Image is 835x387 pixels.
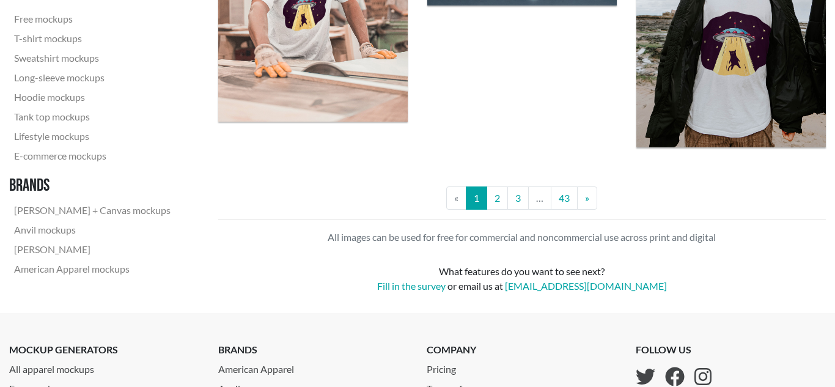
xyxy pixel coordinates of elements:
[9,357,200,377] a: All apparel mockups
[377,280,446,292] a: Fill in the survey
[636,342,712,357] p: follow us
[551,186,578,210] a: 43
[9,107,175,127] a: Tank top mockups
[218,230,826,245] p: All images can be used for free for commercial and noncommercial use across print and digital
[505,280,667,292] a: [EMAIL_ADDRESS][DOMAIN_NAME]
[9,201,175,220] a: [PERSON_NAME] + Canvas mockups
[9,259,175,279] a: American Apparel mockups
[9,127,175,146] a: Lifestyle mockups
[9,29,175,48] a: T-shirt mockups
[9,68,175,87] a: Long-sleeve mockups
[218,357,409,377] a: American Apparel
[9,240,175,259] a: [PERSON_NAME]
[507,186,529,210] a: 3
[218,342,409,357] p: brands
[9,146,175,166] a: E-commerce mockups
[9,87,175,107] a: Hoodie mockups
[427,342,488,357] p: company
[218,264,826,293] div: What features do you want to see next? or email us at
[9,220,175,240] a: Anvil mockups
[9,342,200,357] p: mockup generators
[9,48,175,68] a: Sweatshirt mockups
[585,192,589,204] span: »
[466,186,487,210] a: 1
[427,357,488,377] a: Pricing
[487,186,508,210] a: 2
[9,175,175,196] h3: Brands
[9,9,175,29] a: Free mockups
